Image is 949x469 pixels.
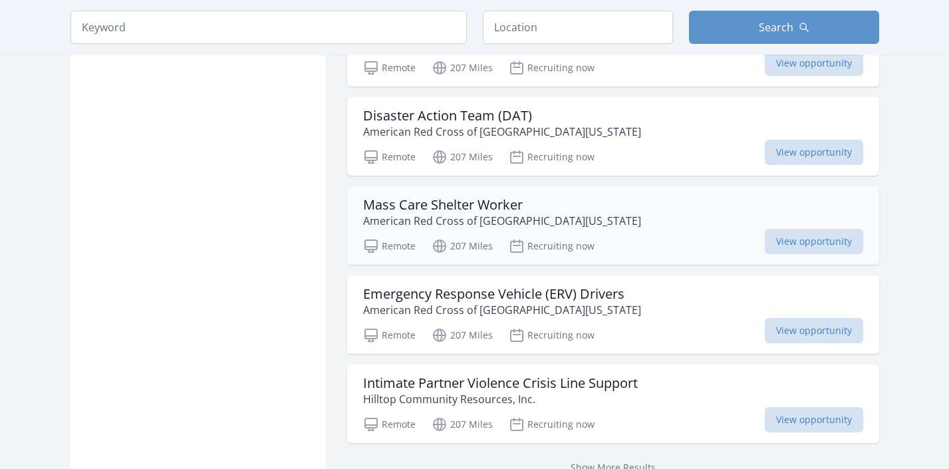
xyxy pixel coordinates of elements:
h3: Emergency Response Vehicle (ERV) Drivers [363,286,641,302]
p: Recruiting now [509,60,595,76]
p: Remote [363,60,416,76]
a: Intimate Partner Violence Crisis Line Support Hilltop Community Resources, Inc. Remote 207 Miles ... [347,365,879,443]
p: 207 Miles [432,238,493,254]
p: 207 Miles [432,416,493,432]
p: 207 Miles [432,149,493,165]
p: Remote [363,149,416,165]
p: Recruiting now [509,238,595,254]
p: Recruiting now [509,416,595,432]
p: American Red Cross of [GEOGRAPHIC_DATA][US_STATE] [363,124,641,140]
p: American Red Cross of [GEOGRAPHIC_DATA][US_STATE] [363,302,641,318]
p: American Red Cross of [GEOGRAPHIC_DATA][US_STATE] [363,213,641,229]
button: Search [689,11,879,44]
span: View opportunity [765,407,863,432]
a: Disaster Action Team (DAT) American Red Cross of [GEOGRAPHIC_DATA][US_STATE] Remote 207 Miles Rec... [347,97,879,176]
p: Recruiting now [509,149,595,165]
p: Remote [363,238,416,254]
p: 207 Miles [432,60,493,76]
h3: Mass Care Shelter Worker [363,197,641,213]
a: Emergency Response Vehicle (ERV) Drivers American Red Cross of [GEOGRAPHIC_DATA][US_STATE] Remote... [347,275,879,354]
h3: Intimate Partner Violence Crisis Line Support [363,375,638,391]
p: 207 Miles [432,327,493,343]
span: View opportunity [765,140,863,165]
span: View opportunity [765,229,863,254]
span: Search [759,19,793,35]
input: Keyword [70,11,467,44]
p: Remote [363,327,416,343]
h3: Disaster Action Team (DAT) [363,108,641,124]
a: Mass Care Shelter Worker American Red Cross of [GEOGRAPHIC_DATA][US_STATE] Remote 207 Miles Recru... [347,186,879,265]
p: Recruiting now [509,327,595,343]
p: Remote [363,416,416,432]
p: Hilltop Community Resources, Inc. [363,391,638,407]
span: View opportunity [765,51,863,76]
input: Location [483,11,673,44]
span: View opportunity [765,318,863,343]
